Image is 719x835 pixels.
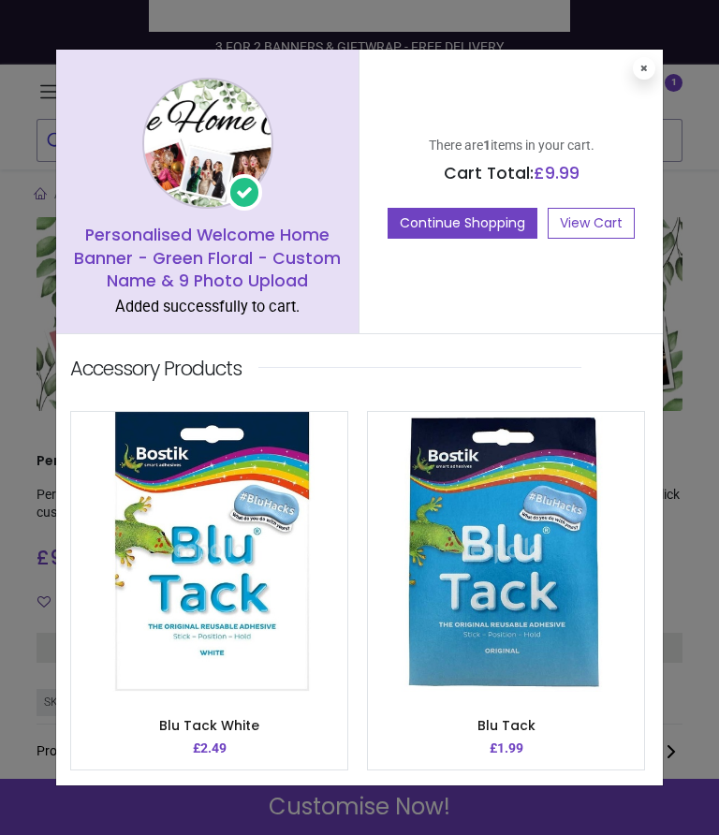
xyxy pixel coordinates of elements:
[159,716,259,735] a: Blu Tack White
[497,740,523,755] span: 1.99
[548,208,635,240] a: View Cart
[70,297,345,318] div: Added successfully to cart.
[142,78,273,209] img: image_1024
[70,224,345,293] h5: Personalised Welcome Home Banner - Green Floral - Custom Name & 9 Photo Upload
[477,716,536,735] a: Blu Tack
[388,208,537,240] button: Continue Shopping
[368,412,644,692] img: image_512
[193,740,227,758] p: £
[374,137,649,155] p: There are items in your cart.
[534,162,580,184] span: £
[70,355,242,382] p: Accessory Products
[483,138,491,153] b: 1
[490,740,523,758] p: £
[374,162,649,185] h5: Cart Total:
[200,740,227,755] span: 2.49
[545,162,580,184] span: 9.99
[71,412,347,692] img: image_512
